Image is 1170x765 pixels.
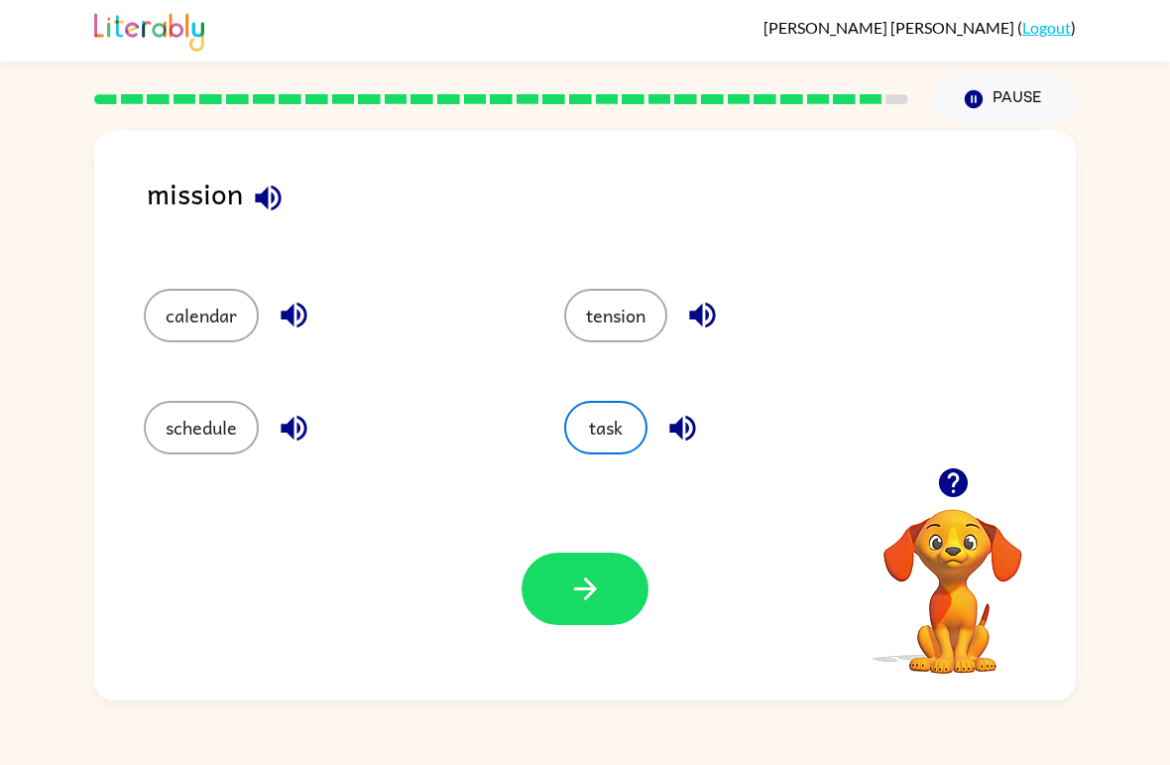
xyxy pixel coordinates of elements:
button: tension [564,289,667,342]
div: mission [147,171,1076,249]
span: [PERSON_NAME] [PERSON_NAME] [763,18,1017,37]
div: ( ) [763,18,1076,37]
video: Your browser must support playing .mp4 files to use Literably. Please try using another browser. [854,478,1052,677]
button: Pause [932,76,1076,122]
a: Logout [1022,18,1071,37]
img: Literably [94,8,204,52]
button: task [564,401,647,454]
button: calendar [144,289,259,342]
button: schedule [144,401,259,454]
